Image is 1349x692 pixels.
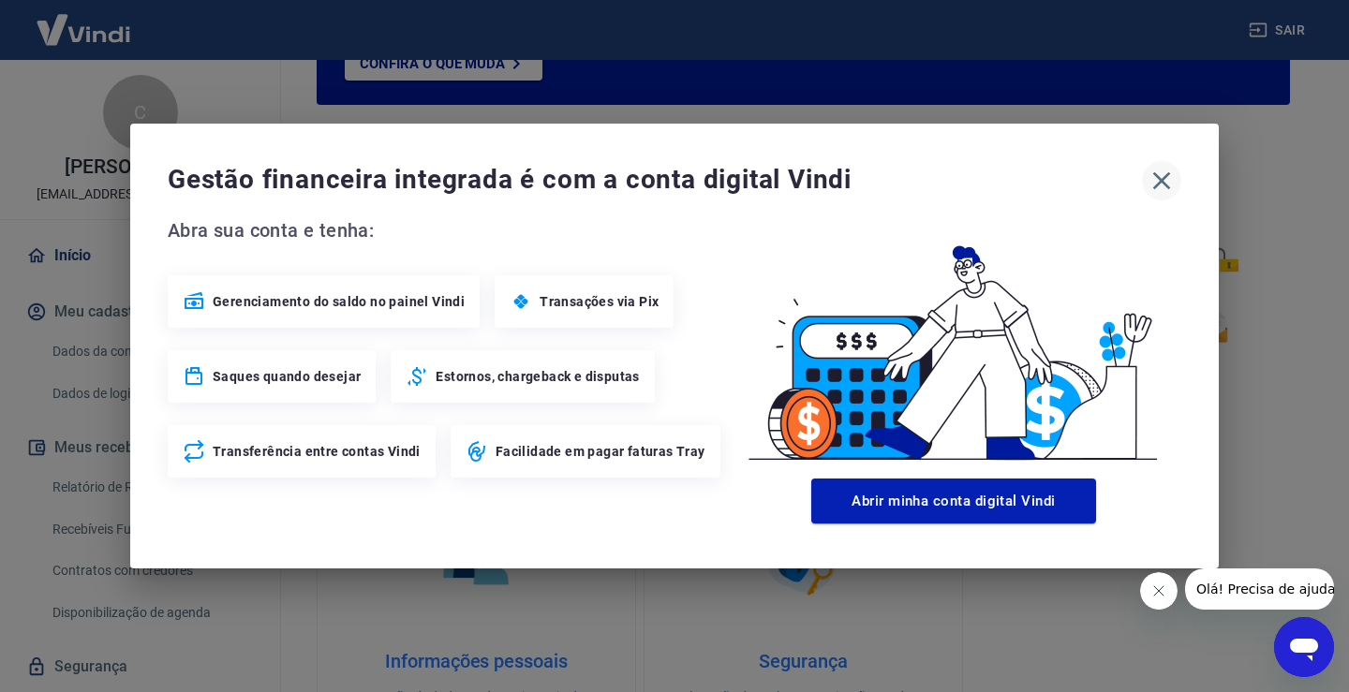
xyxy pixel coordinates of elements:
span: Saques quando desejar [213,367,361,386]
span: Olá! Precisa de ajuda? [11,13,157,28]
span: Facilidade em pagar faturas Tray [496,442,705,461]
span: Abra sua conta e tenha: [168,215,726,245]
iframe: Mensagem da empresa [1185,568,1334,610]
span: Gerenciamento do saldo no painel Vindi [213,292,465,311]
iframe: Fechar mensagem [1140,572,1178,610]
iframe: Botão para abrir a janela de mensagens [1274,617,1334,677]
button: Abrir minha conta digital Vindi [811,479,1096,523]
span: Gestão financeira integrada é com a conta digital Vindi [168,161,1142,199]
span: Transações via Pix [540,292,659,311]
img: Good Billing [726,215,1181,471]
span: Estornos, chargeback e disputas [436,367,639,386]
span: Transferência entre contas Vindi [213,442,421,461]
